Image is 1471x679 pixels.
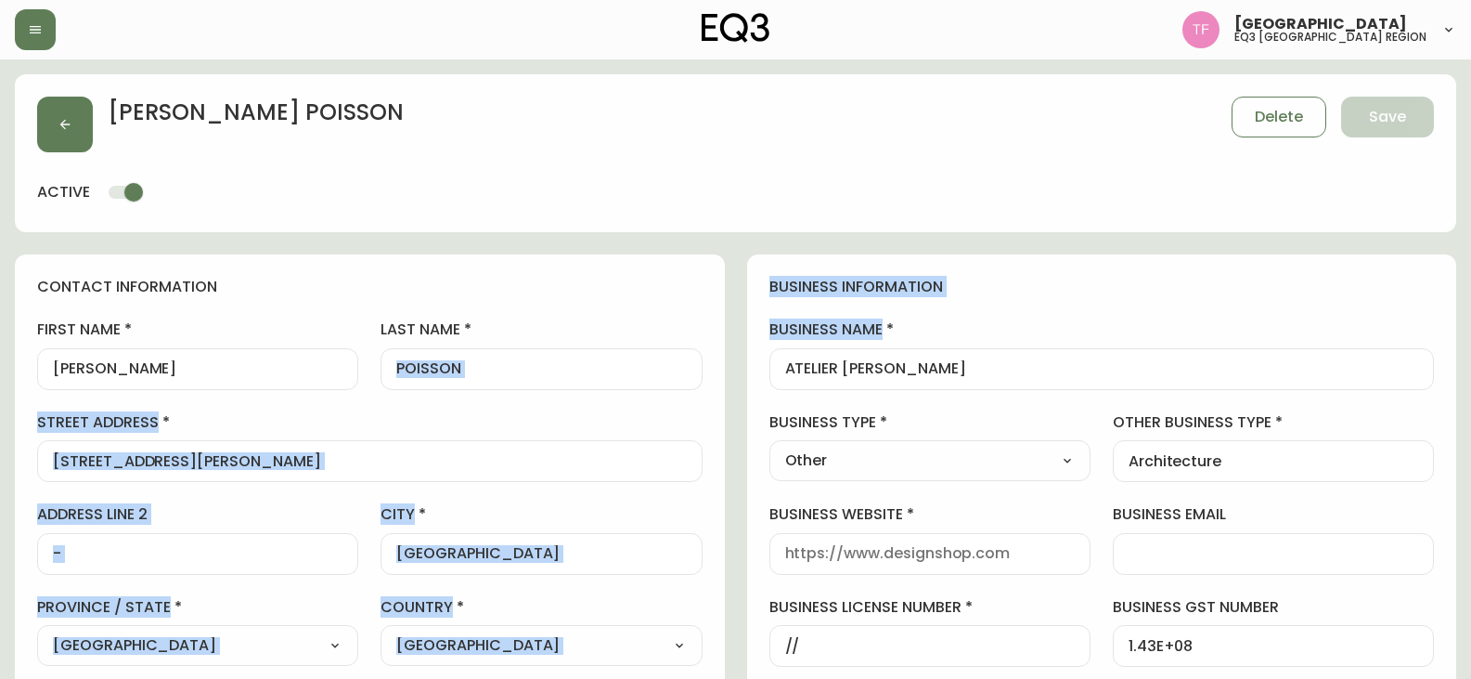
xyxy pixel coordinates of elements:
img: logo [702,13,770,43]
label: street address [37,412,703,433]
label: other business type [1113,412,1434,433]
label: business type [769,412,1090,433]
label: business name [769,320,1435,340]
button: Delete [1232,97,1326,137]
label: business email [1113,504,1434,525]
label: last name [381,320,702,340]
h2: [PERSON_NAME] POISSON [108,97,404,137]
img: 971393357b0bdd4f0581b88529d406f6 [1182,11,1219,48]
label: first name [37,320,358,340]
span: [GEOGRAPHIC_DATA] [1234,17,1407,32]
label: business website [769,504,1090,525]
label: province / state [37,597,358,618]
label: business license number [769,597,1090,618]
h4: active [37,182,90,202]
input: https://www.designshop.com [785,545,1075,563]
span: Delete [1255,107,1303,127]
label: address line 2 [37,504,358,525]
h4: contact information [37,277,703,297]
label: business gst number [1113,597,1434,618]
h4: business information [769,277,1435,297]
label: city [381,504,702,525]
h5: eq3 [GEOGRAPHIC_DATA] region [1234,32,1426,43]
label: country [381,597,702,618]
